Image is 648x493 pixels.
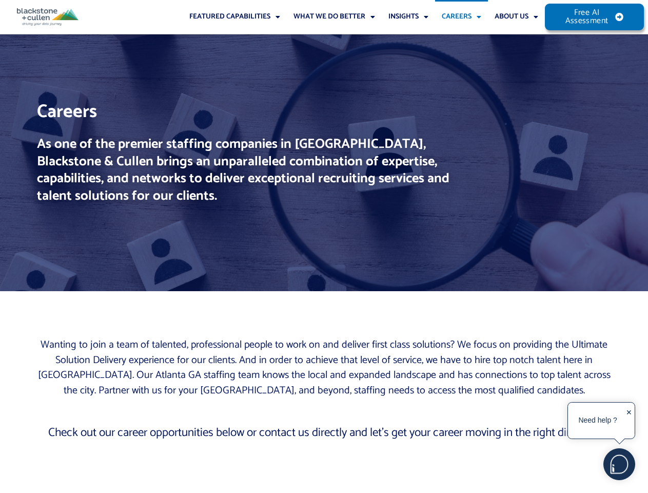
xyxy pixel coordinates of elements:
h2: As one of the premier staffing companies in [GEOGRAPHIC_DATA], Blackstone & Cullen brings an unpa... [37,136,455,205]
div: Need help ? [570,404,626,437]
img: users%2F5SSOSaKfQqXq3cFEnIZRYMEs4ra2%2Fmedia%2Fimages%2F-Bulle%20blanche%20sans%20fond%20%2B%20ma... [604,449,635,480]
span: Free AI Assessment [565,9,608,25]
p: Wanting to join a team of talented, professional people to work on and deliver first class soluti... [37,337,612,399]
p: Check out our career opportunities below or contact us directly and let’s get your career moving ... [37,425,612,441]
div: ✕ [626,405,632,437]
h1: Careers [37,99,455,125]
a: Free AI Assessment [545,4,644,30]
